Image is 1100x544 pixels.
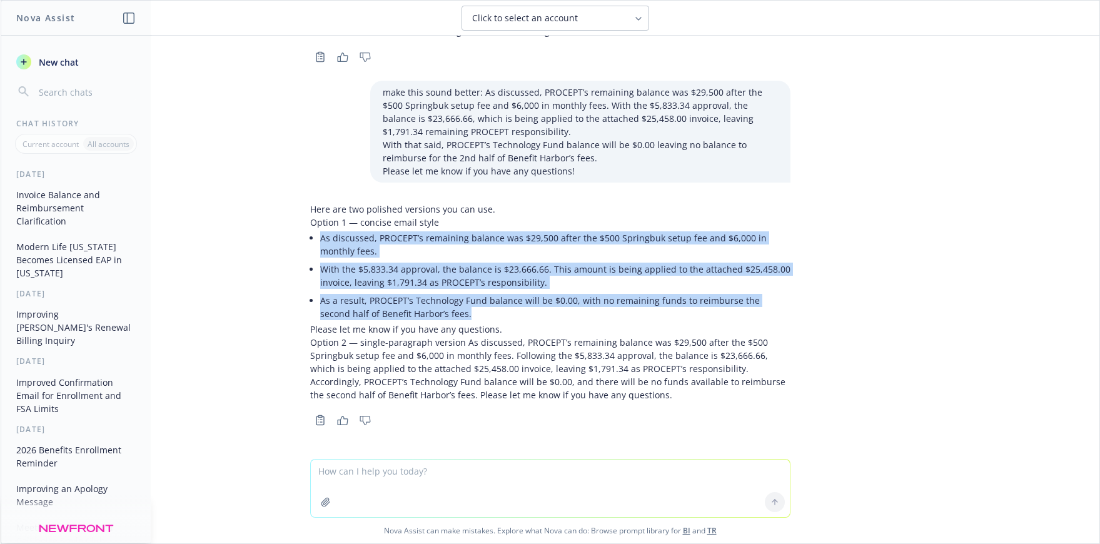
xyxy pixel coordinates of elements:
[16,11,75,24] h1: Nova Assist
[36,56,79,69] span: New chat
[1,118,151,129] div: Chat History
[1,356,151,366] div: [DATE]
[462,6,649,31] button: Click to select an account
[683,525,690,536] a: BI
[36,83,136,101] input: Search chats
[88,139,129,149] p: All accounts
[11,372,141,419] button: Improved Confirmation Email for Enrollment and FSA Limits
[383,86,778,138] p: make this sound better: As discussed, PROCEPT’s remaining balance was $29,500 after the $500 Spri...
[355,411,375,429] button: Thumbs down
[6,518,1094,543] span: Nova Assist can make mistakes. Explore what Nova can do: Browse prompt library for and
[315,51,326,63] svg: Copy to clipboard
[1,288,151,299] div: [DATE]
[383,138,778,164] p: With that said, PROCEPT’s Technology Fund balance will be $0.00 leaving no balance to reimburse f...
[310,203,790,216] p: Here are two polished versions you can use.
[320,260,790,291] li: With the $5,833.34 approval, the balance is $23,666.66. This amount is being applied to the attac...
[11,184,141,231] button: Invoice Balance and Reimbursement Clarification
[355,48,375,66] button: Thumbs down
[11,304,141,351] button: Improving [PERSON_NAME]'s Renewal Billing Inquiry
[320,229,790,260] li: As discussed, PROCEPT’s remaining balance was $29,500 after the $500 Springbuk setup fee and $6,0...
[310,216,790,229] p: Option 1 — concise email style
[472,12,578,24] span: Click to select an account
[315,415,326,426] svg: Copy to clipboard
[11,478,141,512] button: Improving an Apology Message
[320,291,790,323] li: As a result, PROCEPT’s Technology Fund balance will be $0.00, with no remaining funds to reimburs...
[383,164,778,178] p: Please let me know if you have any questions!
[310,336,790,401] p: Option 2 — single-paragraph version As discussed, PROCEPT’s remaining balance was $29,500 after t...
[11,51,141,73] button: New chat
[11,236,141,283] button: Modern Life [US_STATE] Becomes Licensed EAP in [US_STATE]
[707,525,717,536] a: TR
[310,323,790,336] p: Please let me know if you have any questions.
[11,440,141,473] button: 2026 Benefits Enrollment Reminder
[1,424,151,435] div: [DATE]
[1,169,151,179] div: [DATE]
[23,139,79,149] p: Current account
